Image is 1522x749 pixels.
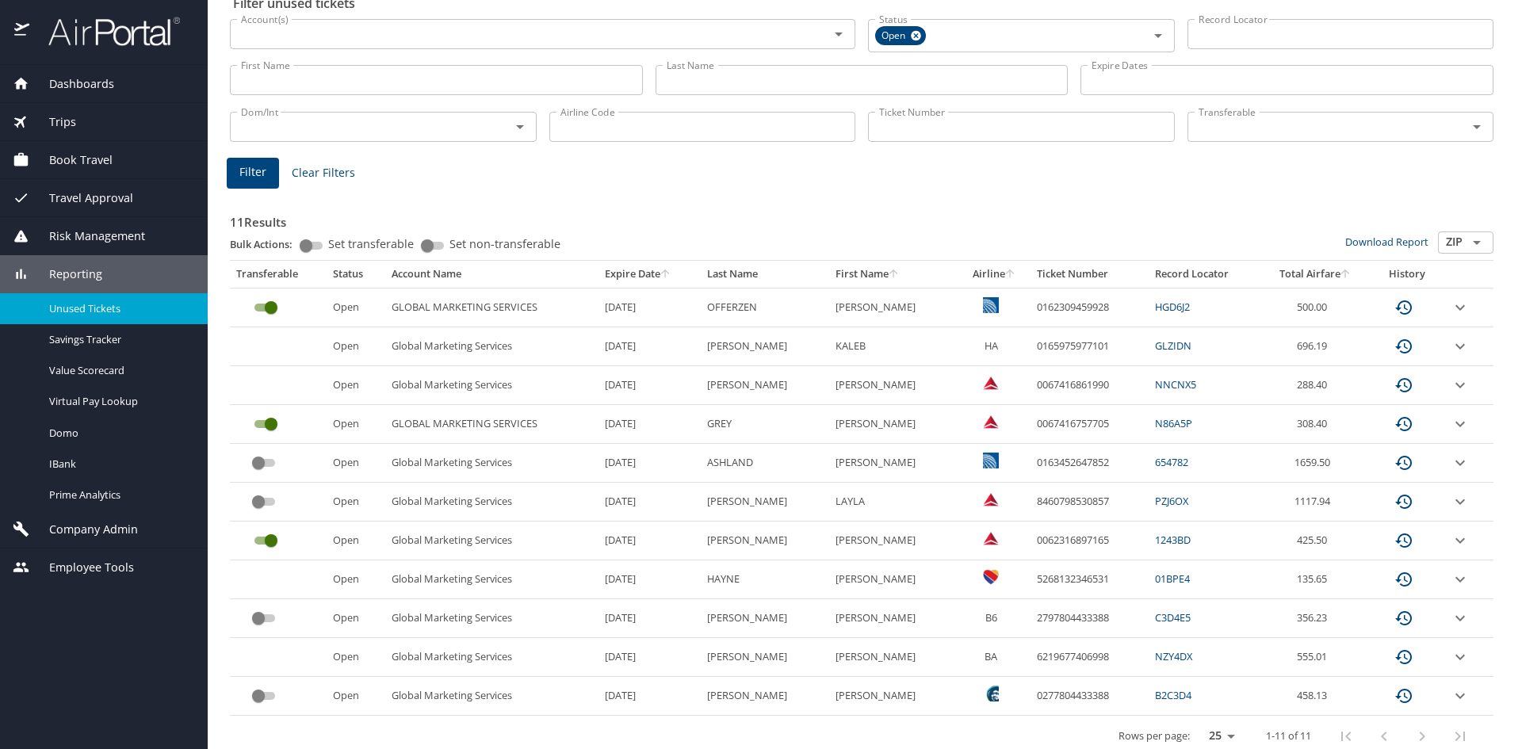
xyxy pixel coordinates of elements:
[829,261,958,288] th: First Name
[1260,638,1371,677] td: 555.01
[285,159,361,188] button: Clear Filters
[449,239,560,250] span: Set non-transferable
[1451,376,1470,395] button: expand row
[29,266,102,283] span: Reporting
[1155,377,1196,392] a: NNCNX5
[14,16,31,47] img: icon-airportal.png
[29,559,134,576] span: Employee Tools
[1155,649,1192,663] a: NZY4DX
[598,327,701,366] td: [DATE]
[1451,453,1470,472] button: expand row
[983,569,999,585] img: Southwest Airlines
[49,301,189,316] span: Unused Tickets
[327,638,385,677] td: Open
[1260,483,1371,522] td: 1117.94
[49,426,189,441] span: Domo
[292,163,355,183] span: Clear Filters
[1466,231,1488,254] button: Open
[829,366,958,405] td: [PERSON_NAME]
[230,204,1493,231] h3: 11 Results
[875,28,915,44] span: Open
[598,483,701,522] td: [DATE]
[829,560,958,599] td: [PERSON_NAME]
[1260,522,1371,560] td: 425.50
[1031,677,1149,716] td: 0277804433388
[829,444,958,483] td: [PERSON_NAME]
[1451,298,1470,317] button: expand row
[598,599,701,638] td: [DATE]
[1031,366,1149,405] td: 0067416861990
[701,522,829,560] td: [PERSON_NAME]
[983,375,999,391] img: Delta Airlines
[1155,455,1188,469] a: 654782
[1031,288,1149,327] td: 0162309459928
[327,444,385,483] td: Open
[875,26,926,45] div: Open
[829,483,958,522] td: LAYLA
[701,444,829,483] td: ASHLAND
[1147,25,1169,47] button: Open
[327,560,385,599] td: Open
[1260,405,1371,444] td: 308.40
[49,363,189,378] span: Value Scorecard
[983,297,999,313] img: United Airlines
[227,158,279,189] button: Filter
[1451,648,1470,667] button: expand row
[1260,327,1371,366] td: 696.19
[598,677,701,716] td: [DATE]
[985,338,998,353] span: HA
[327,599,385,638] td: Open
[701,560,829,599] td: HAYNE
[1031,638,1149,677] td: 6219677406998
[1031,560,1149,599] td: 5268132346531
[385,638,598,677] td: Global Marketing Services
[385,483,598,522] td: Global Marketing Services
[660,269,671,280] button: sort
[701,327,829,366] td: [PERSON_NAME]
[1260,261,1371,288] th: Total Airfare
[385,366,598,405] td: Global Marketing Services
[1155,338,1191,353] a: GLZIDN
[239,162,266,182] span: Filter
[1031,599,1149,638] td: 2797804433388
[598,522,701,560] td: [DATE]
[327,261,385,288] th: Status
[385,288,598,327] td: GLOBAL MARKETING SERVICES
[236,267,320,281] div: Transferable
[29,75,114,93] span: Dashboards
[889,269,900,280] button: sort
[1451,337,1470,356] button: expand row
[49,394,189,409] span: Virtual Pay Lookup
[230,237,305,251] p: Bulk Actions:
[701,261,829,288] th: Last Name
[1451,492,1470,511] button: expand row
[983,414,999,430] img: Delta Airlines
[598,405,701,444] td: [DATE]
[1371,261,1444,288] th: History
[385,560,598,599] td: Global Marketing Services
[1031,483,1149,522] td: 8460798530857
[829,638,958,677] td: [PERSON_NAME]
[327,366,385,405] td: Open
[328,239,414,250] span: Set transferable
[1451,415,1470,434] button: expand row
[701,483,829,522] td: [PERSON_NAME]
[1155,688,1191,702] a: B2C3D4
[29,151,113,169] span: Book Travel
[985,610,997,625] span: B6
[1451,531,1470,550] button: expand row
[1031,261,1149,288] th: Ticket Number
[829,677,958,716] td: [PERSON_NAME]
[1260,599,1371,638] td: 356.23
[1260,366,1371,405] td: 288.40
[829,522,958,560] td: [PERSON_NAME]
[1155,494,1188,508] a: PZJ6OX
[598,261,701,288] th: Expire Date
[985,649,997,663] span: BA
[701,638,829,677] td: [PERSON_NAME]
[509,116,531,138] button: Open
[49,457,189,472] span: IBank
[598,638,701,677] td: [DATE]
[829,288,958,327] td: [PERSON_NAME]
[1155,610,1191,625] a: C3D4E5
